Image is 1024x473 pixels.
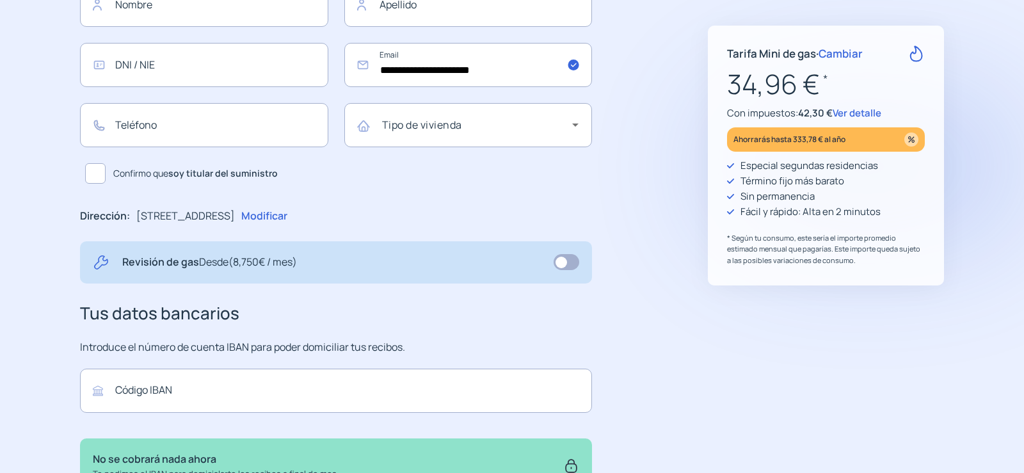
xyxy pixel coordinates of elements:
p: Sin permanencia [740,189,815,204]
p: Con impuestos: [727,106,925,121]
img: rate-G.svg [908,45,925,62]
h3: Tus datos bancarios [80,300,592,327]
span: Cambiar [819,46,863,61]
p: * Según tu consumo, este sería el importe promedio estimado mensual que pagarías. Este importe qu... [727,232,925,266]
p: No se cobrará nada ahora [93,451,337,468]
span: Confirmo que [113,166,278,180]
span: 42,30 € [798,106,833,120]
img: percentage_icon.svg [904,132,918,147]
span: Desde (8,750€ / mes) [199,255,297,269]
span: Ver detalle [833,106,881,120]
p: Especial segundas residencias [740,158,878,173]
p: Introduce el número de cuenta IBAN para poder domiciliar tus recibos. [80,339,592,356]
p: [STREET_ADDRESS] [136,208,235,225]
p: Revisión de gas [122,254,297,271]
p: Dirección: [80,208,130,225]
p: 34,96 € [727,63,925,106]
p: Ahorrarás hasta 333,78 € al año [733,132,845,147]
p: Fácil y rápido: Alta en 2 minutos [740,204,881,220]
p: Término fijo más barato [740,173,844,189]
b: soy titular del suministro [168,167,278,179]
p: Tarifa Mini de gas · [727,45,863,62]
img: tool.svg [93,254,109,271]
mat-label: Tipo de vivienda [382,118,462,132]
p: Modificar [241,208,287,225]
